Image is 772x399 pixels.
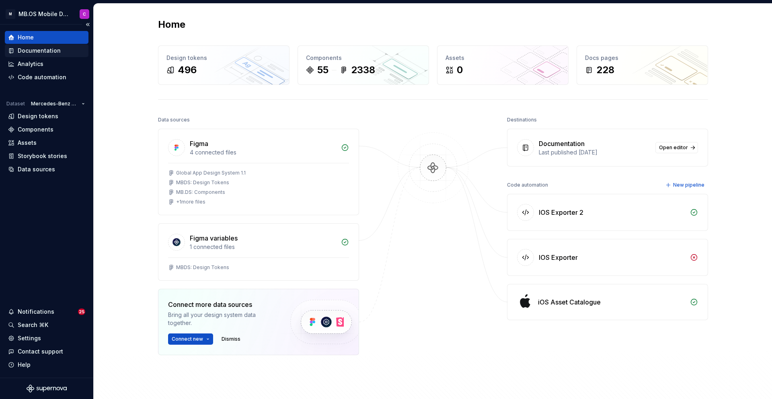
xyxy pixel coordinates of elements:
div: Global App Design System 1.1 [176,170,246,176]
span: Open editor [659,144,688,151]
a: Data sources [5,163,88,176]
button: Help [5,358,88,371]
div: 55 [317,64,329,76]
div: Components [18,125,53,134]
div: IOS Exporter 2 [539,208,583,217]
button: Dismiss [218,333,244,345]
div: Dataset [6,101,25,107]
div: Contact support [18,348,63,356]
div: 2338 [351,64,375,76]
button: Connect new [168,333,213,345]
button: Search ⌘K [5,319,88,331]
button: New pipeline [663,179,708,191]
a: Components552338 [298,45,429,85]
button: Notifications25 [5,305,88,318]
span: New pipeline [673,182,704,188]
a: Storybook stories [5,150,88,162]
div: 0 [457,64,463,76]
div: Notifications [18,308,54,316]
svg: Supernova Logo [27,385,67,393]
div: Settings [18,334,41,342]
div: Destinations [507,114,537,125]
div: Design tokens [166,54,281,62]
div: Data sources [18,165,55,173]
div: Last published [DATE] [539,148,651,156]
a: Code automation [5,71,88,84]
div: iOS Asset Catalogue [538,297,601,307]
a: Design tokens496 [158,45,289,85]
h2: Home [158,18,185,31]
div: Data sources [158,114,190,125]
a: Components [5,123,88,136]
div: 496 [178,64,197,76]
div: Assets [18,139,37,147]
div: Documentation [18,47,61,55]
div: MBDS: Design Tokens [176,264,229,271]
a: Figma variables1 connected filesMBDS: Design Tokens [158,223,359,281]
div: C [83,11,86,17]
div: Assets [446,54,560,62]
div: Figma [190,139,208,148]
span: 25 [78,309,85,315]
div: Connect more data sources [168,300,277,309]
a: Figma4 connected filesGlobal App Design System 1.1MBDS: Design TokensMB.DS: Components+1more files [158,129,359,215]
div: Analytics [18,60,43,68]
div: MB.OS Mobile Design System [18,10,70,18]
div: 228 [596,64,614,76]
div: Bring all your design system data together. [168,311,277,327]
div: IOS Exporter [539,253,578,262]
div: Search ⌘K [18,321,48,329]
a: Docs pages228 [577,45,708,85]
a: Settings [5,332,88,345]
a: Assets0 [437,45,569,85]
div: Components [306,54,421,62]
div: 1 connected files [190,243,336,251]
div: Help [18,361,31,369]
a: Design tokens [5,110,88,123]
div: Storybook stories [18,152,67,160]
div: Code automation [507,179,548,191]
button: Contact support [5,345,88,358]
a: Home [5,31,88,44]
div: + 1 more files [176,199,205,205]
span: Connect new [172,336,203,342]
div: Docs pages [585,54,700,62]
div: M [6,9,15,19]
div: Design tokens [18,112,58,120]
div: MBDS: Design Tokens [176,179,229,186]
div: Documentation [539,139,585,148]
div: 4 connected files [190,148,336,156]
button: MMB.OS Mobile Design SystemC [2,5,92,23]
span: Dismiss [222,336,240,342]
div: Code automation [18,73,66,81]
span: Mercedes-Benz 2.0 [31,101,78,107]
div: Home [18,33,34,41]
a: Assets [5,136,88,149]
a: Analytics [5,58,88,70]
div: Figma variables [190,233,238,243]
button: Mercedes-Benz 2.0 [27,98,88,109]
div: MB.DS: Components [176,189,225,195]
a: Documentation [5,44,88,57]
button: Collapse sidebar [82,19,93,30]
a: Open editor [655,142,698,153]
